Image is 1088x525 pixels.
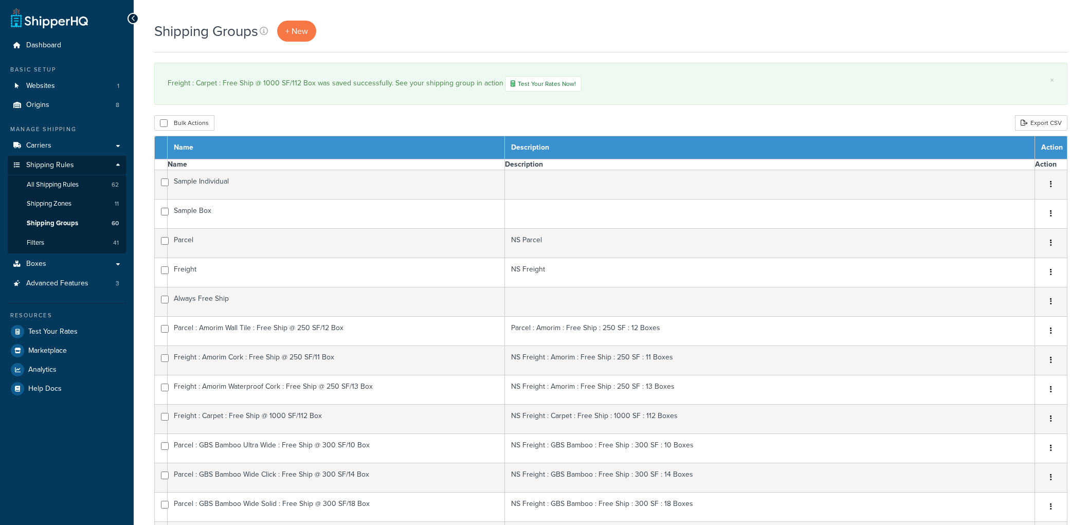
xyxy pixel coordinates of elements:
span: 41 [113,239,119,247]
li: Shipping Rules [8,156,126,254]
a: Shipping Rules [8,156,126,175]
div: Basic Setup [8,65,126,74]
li: Shipping Zones [8,194,126,213]
a: Advanced Features 3 [8,274,126,293]
span: Shipping Groups [27,219,78,228]
a: × [1050,76,1054,84]
span: Test Your Rates [28,328,78,336]
span: Shipping Zones [27,200,71,208]
td: Freight : Amorim Cork : Free Ship @ 250 SF/11 Box [168,346,505,375]
td: NS Freight : GBS Bamboo : Free Ship : 300 SF : 18 Boxes [505,493,1035,522]
li: Websites [8,77,126,96]
a: ShipperHQ Home [11,8,88,28]
td: NS Parcel [505,229,1035,258]
a: Dashboard [8,36,126,55]
a: Export CSV [1015,115,1067,131]
th: Description [505,136,1035,159]
button: Bulk Actions [154,115,214,131]
td: Freight [168,258,505,287]
td: Parcel : GBS Bamboo Wide Click : Free Ship @ 300 SF/14 Box [168,463,505,493]
td: NS Freight [505,258,1035,287]
li: Shipping Groups [8,214,126,233]
div: Freight : Carpet : Free Ship @ 1000 SF/112 Box was saved successfully. See your shipping group in... [168,76,1054,92]
td: Sample Box [168,200,505,229]
span: Websites [26,82,55,90]
li: Advanced Features [8,274,126,293]
th: Name [168,136,505,159]
td: Parcel : Amorim : Free Ship : 250 SF : 12 Boxes [505,317,1035,346]
td: Sample Individual [168,170,505,200]
div: Resources [8,311,126,320]
td: NS Freight : Carpet : Free Ship : 1000 SF : 112 Boxes [505,405,1035,434]
a: Test Your Rates [8,322,126,341]
a: Carriers [8,136,126,155]
a: Origins 8 [8,96,126,115]
span: Origins [26,101,49,110]
a: Shipping Groups 60 [8,214,126,233]
td: NS Freight : GBS Bamboo : Free Ship : 300 SF : 14 Boxes [505,463,1035,493]
span: 3 [116,279,119,288]
span: Dashboard [26,41,61,50]
span: Boxes [26,260,46,268]
a: Help Docs [8,379,126,398]
span: All Shipping Rules [27,180,79,189]
td: NS Freight : GBS Bamboo : Free Ship : 300 SF : 10 Boxes [505,434,1035,463]
a: Websites 1 [8,77,126,96]
span: 60 [112,219,119,228]
h1: Shipping Groups [154,21,258,41]
td: Parcel : Amorim Wall Tile : Free Ship @ 250 SF/12 Box [168,317,505,346]
span: Advanced Features [26,279,88,288]
td: Freight : Amorim Waterproof Cork : Free Ship @ 250 SF/13 Box [168,375,505,405]
span: 1 [117,82,119,90]
a: All Shipping Rules 62 [8,175,126,194]
a: Filters 41 [8,233,126,252]
span: 62 [112,180,119,189]
td: NS Freight : Amorim : Free Ship : 250 SF : 13 Boxes [505,375,1035,405]
th: Name [168,159,505,170]
a: + New [277,21,316,42]
li: Origins [8,96,126,115]
td: Parcel [168,229,505,258]
span: 11 [115,200,119,208]
td: Parcel : GBS Bamboo Wide Solid : Free Ship @ 300 SF/18 Box [168,493,505,522]
div: Manage Shipping [8,125,126,134]
a: Boxes [8,255,126,274]
a: Test Your Rates Now! [505,76,582,92]
a: Shipping Zones 11 [8,194,126,213]
td: NS Freight : Amorim : Free Ship : 250 SF : 11 Boxes [505,346,1035,375]
td: Parcel : GBS Bamboo Ultra Wide : Free Ship @ 300 SF/10 Box [168,434,505,463]
td: Freight : Carpet : Free Ship @ 1000 SF/112 Box [168,405,505,434]
th: Description [505,159,1035,170]
span: Shipping Rules [26,161,74,170]
li: Filters [8,233,126,252]
a: Analytics [8,360,126,379]
span: Carriers [26,141,51,150]
a: Marketplace [8,341,126,360]
span: Filters [27,239,44,247]
span: Help Docs [28,385,62,393]
span: Analytics [28,366,57,374]
th: Action [1035,159,1067,170]
span: Marketplace [28,347,67,355]
td: Always Free Ship [168,287,505,317]
span: 8 [116,101,119,110]
li: All Shipping Rules [8,175,126,194]
th: Action [1035,136,1067,159]
span: + New [285,25,308,37]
